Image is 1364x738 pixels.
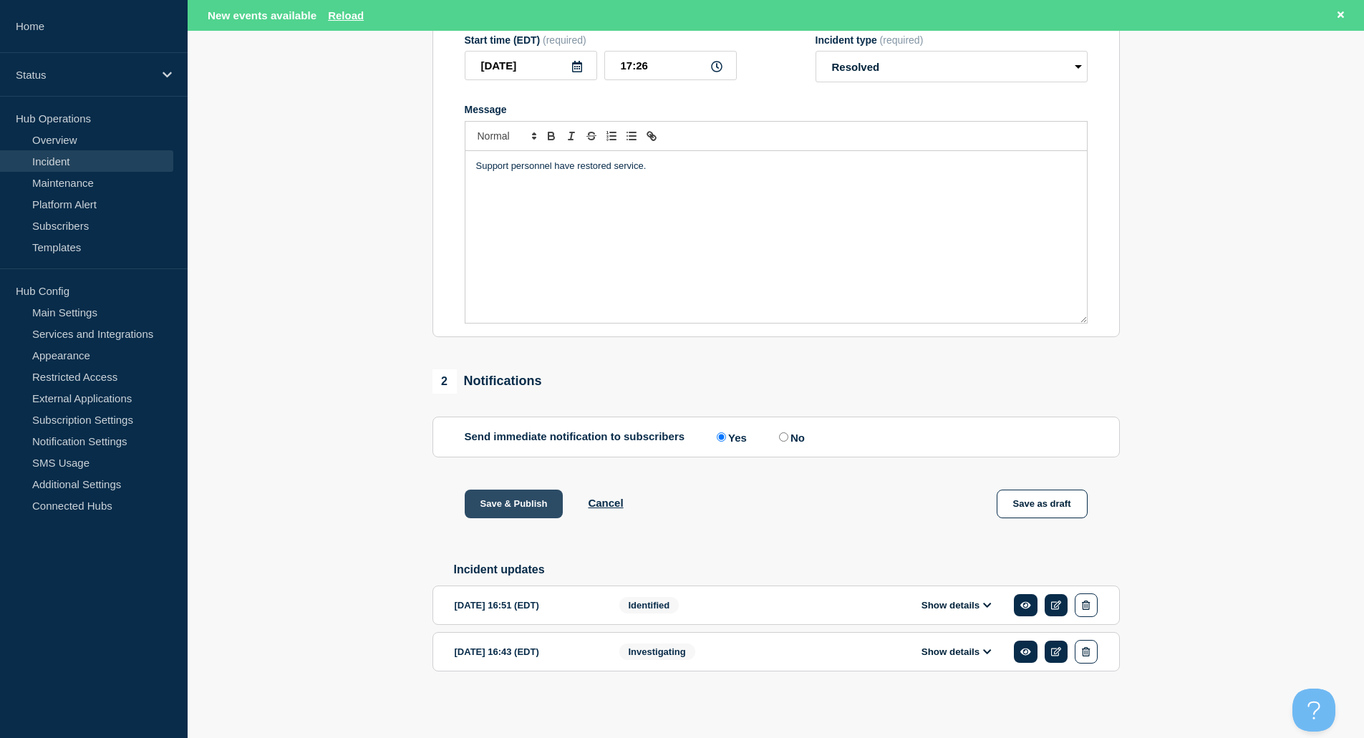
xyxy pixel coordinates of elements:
[601,127,621,145] button: Toggle ordered list
[465,34,737,46] div: Start time (EDT)
[476,160,1076,173] p: Support personnel have restored service.
[880,34,924,46] span: (required)
[779,432,788,442] input: No
[642,127,662,145] button: Toggle link
[917,646,996,658] button: Show details
[619,644,695,660] span: Investigating
[465,51,597,80] input: YYYY-MM-DD
[816,51,1088,82] select: Incident type
[454,563,1120,576] h2: Incident updates
[561,127,581,145] button: Toggle italic text
[541,127,561,145] button: Toggle bold text
[465,151,1087,323] div: Message
[1292,689,1335,732] iframe: Help Scout Beacon - Open
[465,104,1088,115] div: Message
[588,497,623,509] button: Cancel
[581,127,601,145] button: Toggle strikethrough text
[455,640,598,664] div: [DATE] 16:43 (EDT)
[208,9,316,21] span: New events available
[328,9,364,21] button: Reload
[604,51,737,80] input: HH:MM
[816,34,1088,46] div: Incident type
[717,432,726,442] input: Yes
[713,430,747,444] label: Yes
[621,127,642,145] button: Toggle bulleted list
[997,490,1088,518] button: Save as draft
[432,369,457,394] span: 2
[455,593,598,617] div: [DATE] 16:51 (EDT)
[465,430,1088,444] div: Send immediate notification to subscribers
[465,490,564,518] button: Save & Publish
[543,34,586,46] span: (required)
[16,69,153,81] p: Status
[432,369,542,394] div: Notifications
[471,127,541,145] span: Font size
[619,597,679,613] span: Identified
[465,430,685,444] p: Send immediate notification to subscribers
[917,599,996,611] button: Show details
[775,430,805,444] label: No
